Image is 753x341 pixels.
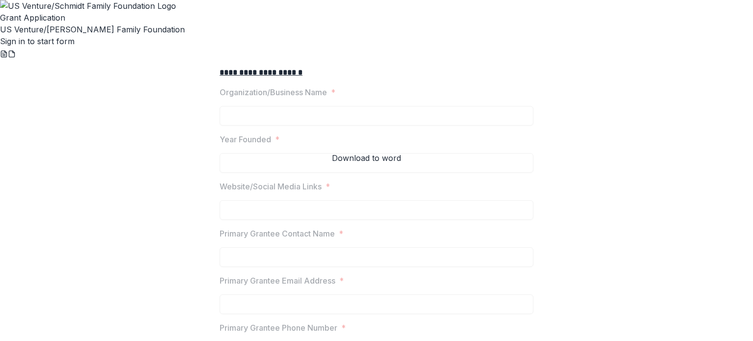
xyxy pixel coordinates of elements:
[220,86,327,98] p: Organization/Business Name
[8,47,16,59] button: pdf-download
[220,275,335,287] p: Primary Grantee Email Address
[220,228,335,239] p: Primary Grantee Contact Name
[220,133,271,145] p: Year Founded
[220,181,322,192] p: Website/Social Media Links
[220,322,337,334] p: Primary Grantee Phone Number
[332,152,401,164] div: Download to word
